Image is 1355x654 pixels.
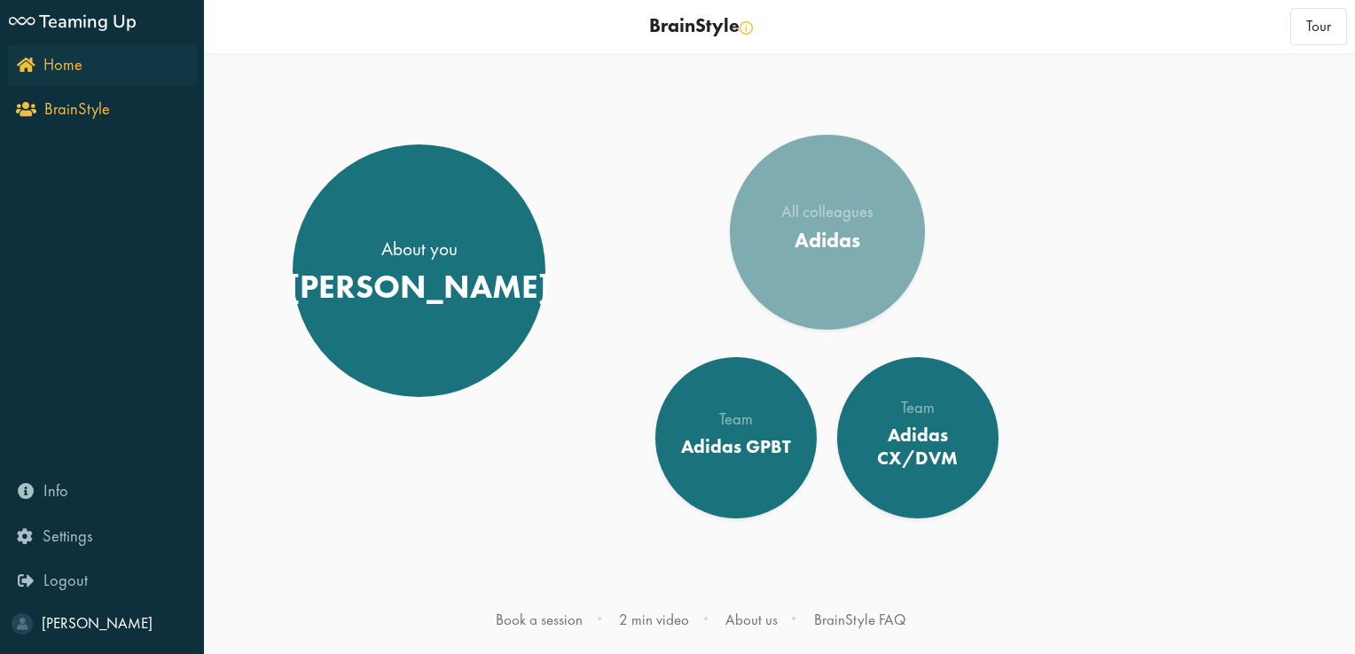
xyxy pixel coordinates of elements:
[725,610,778,629] a: About us
[852,424,983,469] div: Adidas CX/DVM
[42,613,153,633] span: [PERSON_NAME]
[39,8,137,32] span: Teaming Up
[288,236,550,262] div: About you
[293,144,545,397] a: About you [PERSON_NAME]
[8,45,197,86] a: Home
[781,228,873,253] div: Adidas
[837,357,999,518] a: Team Adidas CX/DVM
[740,21,753,35] img: info-yellow.svg
[814,610,905,629] a: BrainStyle FAQ
[1306,16,1331,35] span: Tour
[8,516,197,557] a: Settings
[496,610,583,629] a: Book a session
[619,610,689,629] a: 2 min video
[8,561,197,602] a: Logout
[681,435,791,458] div: Adidas GPBT
[288,267,550,307] div: [PERSON_NAME]
[8,90,197,130] a: BrainStyle
[852,400,983,417] div: Team
[8,471,197,512] a: Info
[781,204,873,221] div: All colleagues
[655,357,817,518] a: Team Adidas GPBT
[378,17,1023,36] div: BrainStyle
[43,570,88,591] span: Logout
[730,135,925,330] a: All colleagues Adidas
[44,98,110,120] span: BrainStyle
[681,411,791,428] div: Team
[43,526,92,547] span: Settings
[43,480,68,502] span: Info
[43,54,82,75] span: Home
[1290,8,1347,45] button: Tour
